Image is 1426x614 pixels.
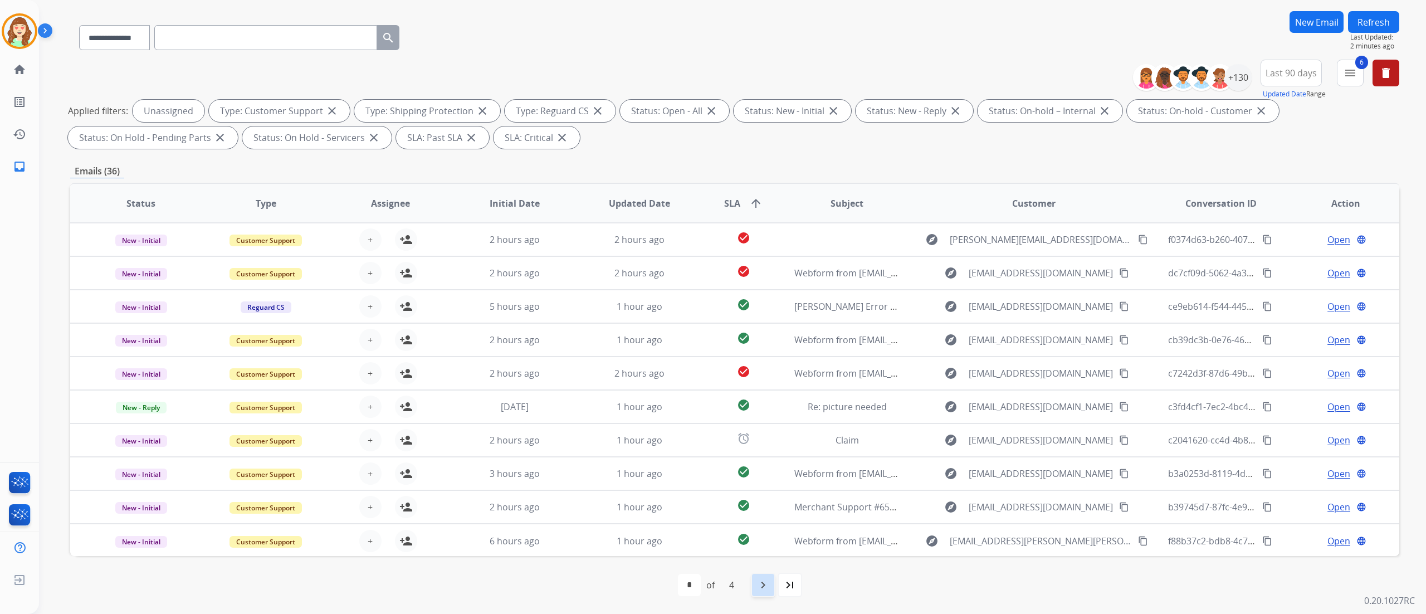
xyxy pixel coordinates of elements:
button: + [359,295,382,318]
mat-icon: person_add [399,433,413,447]
span: + [368,233,373,246]
mat-icon: inbox [13,160,26,173]
mat-icon: content_copy [1262,301,1272,311]
mat-icon: content_copy [1119,268,1129,278]
mat-icon: person_add [399,400,413,413]
span: + [368,467,373,480]
mat-icon: close [949,104,962,118]
span: 1 hour ago [617,535,662,547]
mat-icon: check_circle [737,465,750,479]
mat-icon: close [591,104,604,118]
mat-icon: close [325,104,339,118]
mat-icon: history [13,128,26,141]
mat-icon: content_copy [1119,502,1129,512]
span: Merchant Support #659802: How would you rate the support you received? [794,501,1110,513]
mat-icon: close [1254,104,1268,118]
span: Reguard CS [241,301,291,313]
span: Open [1327,500,1350,514]
span: Conversation ID [1185,197,1257,210]
span: [EMAIL_ADDRESS][DOMAIN_NAME] [969,433,1113,447]
span: Open [1327,233,1350,246]
mat-icon: explore [944,500,958,514]
span: Last Updated: [1350,33,1399,42]
mat-icon: content_copy [1262,435,1272,445]
span: New - Reply [116,402,167,413]
span: 1 hour ago [617,334,662,346]
button: + [359,396,382,418]
mat-icon: content_copy [1262,368,1272,378]
mat-icon: content_copy [1138,235,1148,245]
mat-icon: explore [944,266,958,280]
span: Open [1327,333,1350,347]
button: Updated Date [1263,90,1306,99]
mat-icon: navigate_next [756,578,770,592]
span: Webform from [EMAIL_ADDRESS][PERSON_NAME][PERSON_NAME][DOMAIN_NAME] on [DATE] [794,535,1185,547]
span: Subject [831,197,863,210]
span: New - Initial [115,536,167,548]
button: + [359,329,382,351]
button: + [359,530,382,552]
mat-icon: check_circle [737,499,750,512]
mat-icon: language [1356,435,1366,445]
span: c3fd4cf1-7ec2-4bc4-b504-08ce61cce251 [1168,401,1333,413]
span: 5 hours ago [490,300,540,313]
span: cb39dc3b-0e76-4630-87d9-73bfd7aac6c9 [1168,334,1339,346]
mat-icon: language [1356,536,1366,546]
span: New - Initial [115,235,167,246]
span: [PERSON_NAME][EMAIL_ADDRESS][DOMAIN_NAME] [950,233,1131,246]
span: 2 hours ago [490,367,540,379]
div: +130 [1225,64,1252,91]
span: ce9eb614-f544-4456-bf8d-196f8049d963 [1168,300,1335,313]
span: + [368,500,373,514]
button: Last 90 days [1261,60,1322,86]
div: Status: On Hold - Pending Parts [68,126,238,149]
span: [EMAIL_ADDRESS][DOMAIN_NAME] [969,300,1113,313]
span: New - Initial [115,368,167,380]
span: Last 90 days [1266,71,1317,75]
span: Range [1263,89,1326,99]
span: 6 [1355,56,1368,69]
mat-icon: content_copy [1119,301,1129,311]
span: c2041620-cc4d-4b81-9c12-d0b5326f3a5b [1168,434,1338,446]
mat-icon: person_add [399,266,413,280]
span: [EMAIL_ADDRESS][PERSON_NAME][PERSON_NAME][DOMAIN_NAME] [950,534,1131,548]
span: Customer Support [229,335,302,347]
mat-icon: content_copy [1262,469,1272,479]
mat-icon: explore [944,333,958,347]
span: 2 hours ago [614,267,665,279]
mat-icon: person_add [399,333,413,347]
mat-icon: content_copy [1119,335,1129,345]
span: Customer Support [229,536,302,548]
mat-icon: close [213,131,227,144]
span: [EMAIL_ADDRESS][DOMAIN_NAME] [969,500,1113,514]
span: Customer Support [229,502,302,514]
mat-icon: explore [925,233,939,246]
div: Type: Shipping Protection [354,100,500,122]
mat-icon: language [1356,402,1366,412]
mat-icon: person_add [399,367,413,380]
mat-icon: last_page [783,578,797,592]
div: SLA: Past SLA [396,126,489,149]
span: SLA [724,197,740,210]
div: Unassigned [133,100,204,122]
span: New - Initial [115,502,167,514]
mat-icon: arrow_upward [749,197,763,210]
span: 2 minutes ago [1350,42,1399,51]
mat-icon: content_copy [1262,502,1272,512]
span: Claim [836,434,859,446]
span: Customer Support [229,368,302,380]
span: Open [1327,534,1350,548]
mat-icon: close [1098,104,1111,118]
span: + [368,534,373,548]
span: New - Initial [115,301,167,313]
mat-icon: explore [944,400,958,413]
span: [EMAIL_ADDRESS][DOMAIN_NAME] [969,400,1113,413]
span: [EMAIL_ADDRESS][DOMAIN_NAME] [969,367,1113,380]
span: 1 hour ago [617,501,662,513]
button: + [359,362,382,384]
span: c7242d3f-87d6-49b5-a791-e2994ea080b8 [1168,367,1339,379]
span: 1 hour ago [617,467,662,480]
span: [PERSON_NAME] Error Message online [794,300,955,313]
div: Status: New - Reply [856,100,973,122]
mat-icon: close [367,131,380,144]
